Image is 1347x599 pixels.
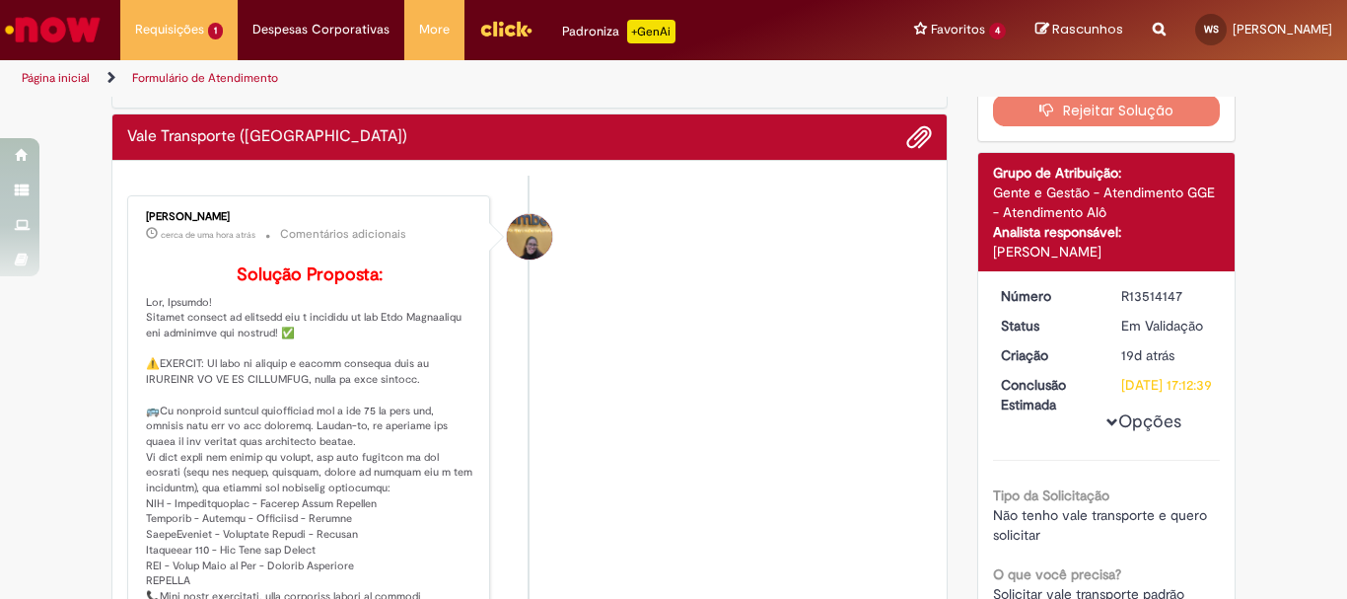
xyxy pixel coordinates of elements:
[22,70,90,86] a: Página inicial
[931,20,985,39] span: Favoritos
[993,95,1221,126] button: Rejeitar Solução
[132,70,278,86] a: Formulário de Atendimento
[562,20,675,43] div: Padroniza
[15,60,884,97] ul: Trilhas de página
[1233,21,1332,37] span: [PERSON_NAME]
[280,226,406,243] small: Comentários adicionais
[507,214,552,260] div: Amanda De Campos Gomes Do Nascimento
[161,229,255,241] time: 29/09/2025 09:50:12
[237,263,383,286] b: Solução Proposta:
[993,506,1211,544] span: Não tenho vale transporte e quero solicitar
[989,23,1006,39] span: 4
[986,375,1107,414] dt: Conclusão Estimada
[2,10,104,49] img: ServiceNow
[252,20,390,39] span: Despesas Corporativas
[1121,375,1213,395] div: [DATE] 17:12:39
[146,211,474,223] div: [PERSON_NAME]
[993,163,1221,183] div: Grupo de Atribuição:
[127,128,407,146] h2: Vale Transporte (VT) Histórico de tíquete
[986,345,1107,365] dt: Criação
[479,14,532,43] img: click_logo_yellow_360x200.png
[906,124,932,150] button: Adicionar anexos
[419,20,450,39] span: More
[993,242,1221,262] div: [PERSON_NAME]
[1204,23,1219,36] span: WS
[1121,345,1213,365] div: 10/09/2025 11:12:36
[1121,346,1174,364] span: 19d atrás
[986,316,1107,336] dt: Status
[161,229,255,241] span: cerca de uma hora atrás
[1035,21,1123,39] a: Rascunhos
[1121,316,1213,336] div: Em Validação
[135,20,204,39] span: Requisições
[1052,20,1123,38] span: Rascunhos
[993,487,1109,504] b: Tipo da Solicitação
[627,20,675,43] p: +GenAi
[993,183,1221,222] div: Gente e Gestão - Atendimento GGE - Atendimento Alô
[1121,286,1213,306] div: R13514147
[208,23,223,39] span: 1
[993,565,1121,583] b: O que você precisa?
[986,286,1107,306] dt: Número
[993,222,1221,242] div: Analista responsável:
